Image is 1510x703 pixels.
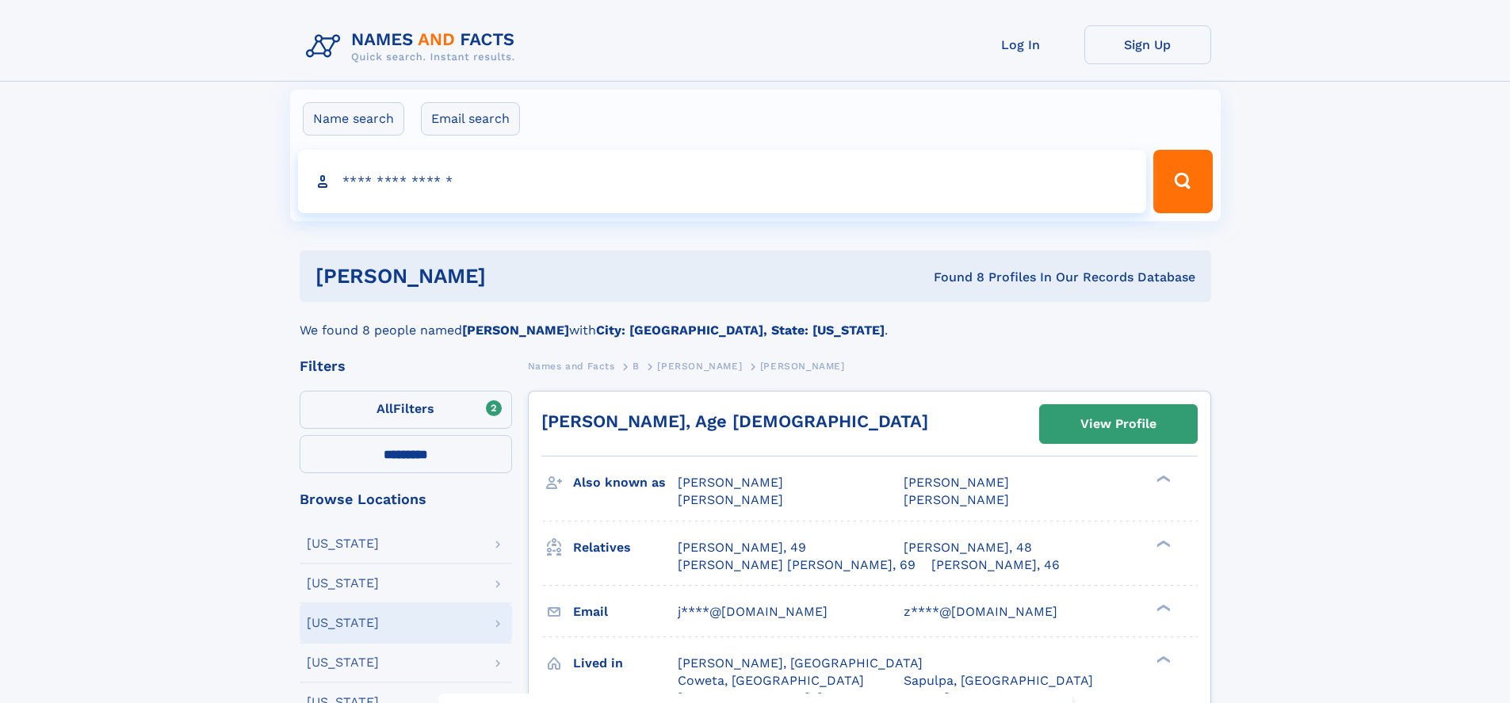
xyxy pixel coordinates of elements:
h3: Email [573,598,678,625]
span: [PERSON_NAME], [GEOGRAPHIC_DATA] [678,655,923,671]
button: Search Button [1153,150,1212,213]
span: [PERSON_NAME] [678,492,783,507]
a: Log In [958,25,1084,64]
span: Sapulpa, [GEOGRAPHIC_DATA] [904,673,1093,688]
span: [PERSON_NAME] [904,492,1009,507]
a: [PERSON_NAME], Age [DEMOGRAPHIC_DATA] [541,411,928,431]
a: View Profile [1040,405,1197,443]
a: [PERSON_NAME], 48 [904,539,1032,556]
h3: Also known as [573,469,678,496]
a: [PERSON_NAME], 46 [931,556,1060,574]
b: City: [GEOGRAPHIC_DATA], State: [US_STATE] [596,323,885,338]
a: B [633,356,640,376]
h3: Lived in [573,650,678,677]
span: [PERSON_NAME] [904,475,1009,490]
span: [PERSON_NAME] [657,361,742,372]
div: We found 8 people named with . [300,302,1211,340]
div: [US_STATE] [307,577,379,590]
a: [PERSON_NAME], 49 [678,539,806,556]
label: Email search [421,102,520,136]
div: Filters [300,359,512,373]
span: B [633,361,640,372]
a: [PERSON_NAME] [657,356,742,376]
div: View Profile [1080,406,1156,442]
div: [US_STATE] [307,617,379,629]
img: Logo Names and Facts [300,25,528,68]
div: ❯ [1153,474,1172,484]
div: Browse Locations [300,492,512,506]
label: Filters [300,391,512,429]
div: ❯ [1153,654,1172,664]
div: Found 8 Profiles In Our Records Database [709,269,1195,286]
div: [US_STATE] [307,656,379,669]
input: search input [298,150,1147,213]
span: [PERSON_NAME] [678,475,783,490]
span: [PERSON_NAME] [760,361,845,372]
a: Sign Up [1084,25,1211,64]
h1: [PERSON_NAME] [315,266,710,286]
span: Coweta, [GEOGRAPHIC_DATA] [678,673,864,688]
a: Names and Facts [528,356,615,376]
div: [US_STATE] [307,537,379,550]
div: ❯ [1153,602,1172,613]
span: All [377,401,393,416]
b: [PERSON_NAME] [462,323,569,338]
label: Name search [303,102,404,136]
div: ❯ [1153,538,1172,548]
a: [PERSON_NAME] [PERSON_NAME], 69 [678,556,916,574]
h3: Relatives [573,534,678,561]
